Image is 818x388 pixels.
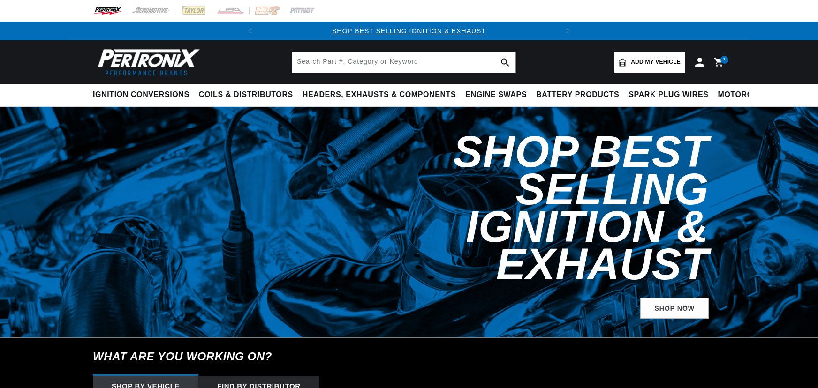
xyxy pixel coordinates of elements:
summary: Engine Swaps [461,84,531,106]
button: Translation missing: en.sections.announcements.next_announcement [558,22,577,40]
span: Battery Products [536,90,619,100]
button: search button [495,52,515,73]
h2: Shop Best Selling Ignition & Exhaust [308,133,709,283]
summary: Battery Products [531,84,624,106]
span: Ignition Conversions [93,90,189,100]
a: Add my vehicle [614,52,685,73]
div: Announcement [260,26,558,36]
div: 1 of 2 [260,26,558,36]
span: Add my vehicle [631,58,681,67]
span: Headers, Exhausts & Components [303,90,456,100]
button: Translation missing: en.sections.announcements.previous_announcement [241,22,260,40]
summary: Ignition Conversions [93,84,194,106]
span: Engine Swaps [465,90,527,100]
input: Search Part #, Category or Keyword [292,52,515,73]
img: Pertronix [93,46,201,78]
span: 1 [723,56,726,64]
a: SHOP BEST SELLING IGNITION & EXHAUST [332,27,486,35]
summary: Spark Plug Wires [624,84,713,106]
summary: Coils & Distributors [194,84,298,106]
span: Coils & Distributors [199,90,293,100]
a: SHOP NOW [640,298,709,319]
slideshow-component: Translation missing: en.sections.announcements.announcement_bar [69,22,749,40]
span: Spark Plug Wires [629,90,708,100]
summary: Motorcycle [713,84,779,106]
h6: What are you working on? [69,338,749,375]
summary: Headers, Exhausts & Components [298,84,461,106]
span: Motorcycle [718,90,774,100]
